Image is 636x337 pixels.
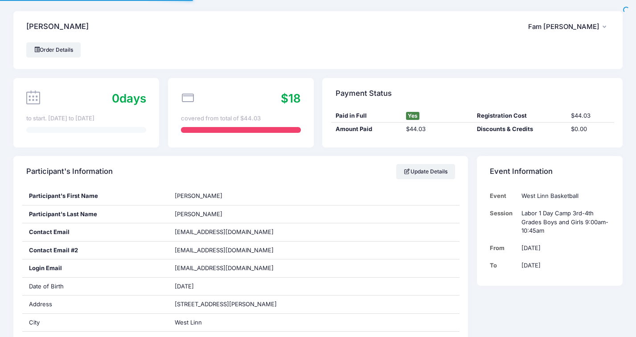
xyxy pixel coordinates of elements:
[175,319,202,326] span: West Linn
[331,125,402,134] div: Amount Paid
[281,91,301,105] span: $18
[490,205,517,239] td: Session
[517,187,610,205] td: West Linn Basketball
[528,16,610,37] button: Fam [PERSON_NAME]
[175,264,286,273] span: [EMAIL_ADDRESS][DOMAIN_NAME]
[22,296,168,313] div: Address
[175,192,222,199] span: [PERSON_NAME]
[112,91,119,105] span: 0
[181,114,301,123] div: covered from total of $44.03
[472,111,567,120] div: Registration Cost
[22,259,168,277] div: Login Email
[490,257,517,274] td: To
[490,187,517,205] td: Event
[517,239,610,257] td: [DATE]
[175,228,274,235] span: [EMAIL_ADDRESS][DOMAIN_NAME]
[331,111,402,120] div: Paid in Full
[175,283,194,290] span: [DATE]
[336,81,392,106] h4: Payment Status
[396,164,455,179] a: Update Details
[22,223,168,241] div: Contact Email
[22,242,168,259] div: Contact Email #2
[22,278,168,296] div: Date of Birth
[22,314,168,332] div: City
[112,90,146,107] div: days
[175,300,277,308] span: [STREET_ADDRESS][PERSON_NAME]
[567,111,614,120] div: $44.03
[22,187,168,205] div: Participant's First Name
[517,257,610,274] td: [DATE]
[490,239,517,257] td: From
[406,112,419,120] span: Yes
[26,114,146,123] div: to start. [DATE] to [DATE]
[26,159,113,185] h4: Participant's Information
[175,246,286,255] span: [EMAIL_ADDRESS][DOMAIN_NAME]
[175,210,222,218] span: [PERSON_NAME]
[402,125,472,134] div: $44.03
[26,14,89,40] h4: [PERSON_NAME]
[22,205,168,223] div: Participant's Last Name
[472,125,567,134] div: Discounts & Credits
[490,159,553,185] h4: Event Information
[26,42,81,58] a: Order Details
[528,23,599,31] span: Fam [PERSON_NAME]
[517,205,610,239] td: Labor 1 Day Camp 3rd-4th Grades Boys and Girls 9:00am-10:45am
[567,125,614,134] div: $0.00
